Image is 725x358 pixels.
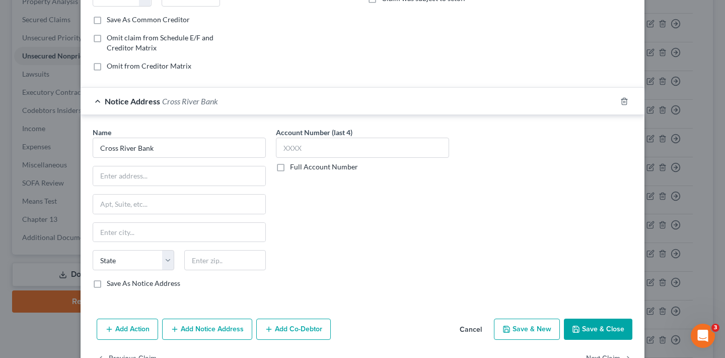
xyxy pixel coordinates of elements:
[691,324,715,348] iframe: Intercom live chat
[256,319,331,340] button: Add Co-Debtor
[97,319,158,340] button: Add Action
[93,166,265,186] input: Enter address...
[93,138,266,158] input: Search by name...
[184,250,266,270] input: Enter zip..
[107,278,180,288] label: Save As Notice Address
[711,324,719,332] span: 3
[162,96,218,106] span: Cross River Bank
[276,127,352,138] label: Account Number (last 4)
[93,223,265,242] input: Enter city...
[93,128,111,137] span: Name
[162,319,252,340] button: Add Notice Address
[105,96,160,106] span: Notice Address
[452,320,490,340] button: Cancel
[564,319,632,340] button: Save & Close
[494,319,560,340] button: Save & New
[276,138,449,158] input: XXXX
[93,195,265,214] input: Apt, Suite, etc...
[107,33,213,52] span: Omit claim from Schedule E/F and Creditor Matrix
[107,15,190,25] label: Save As Common Creditor
[290,162,358,172] label: Full Account Number
[107,62,191,70] span: Omit from Creditor Matrix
